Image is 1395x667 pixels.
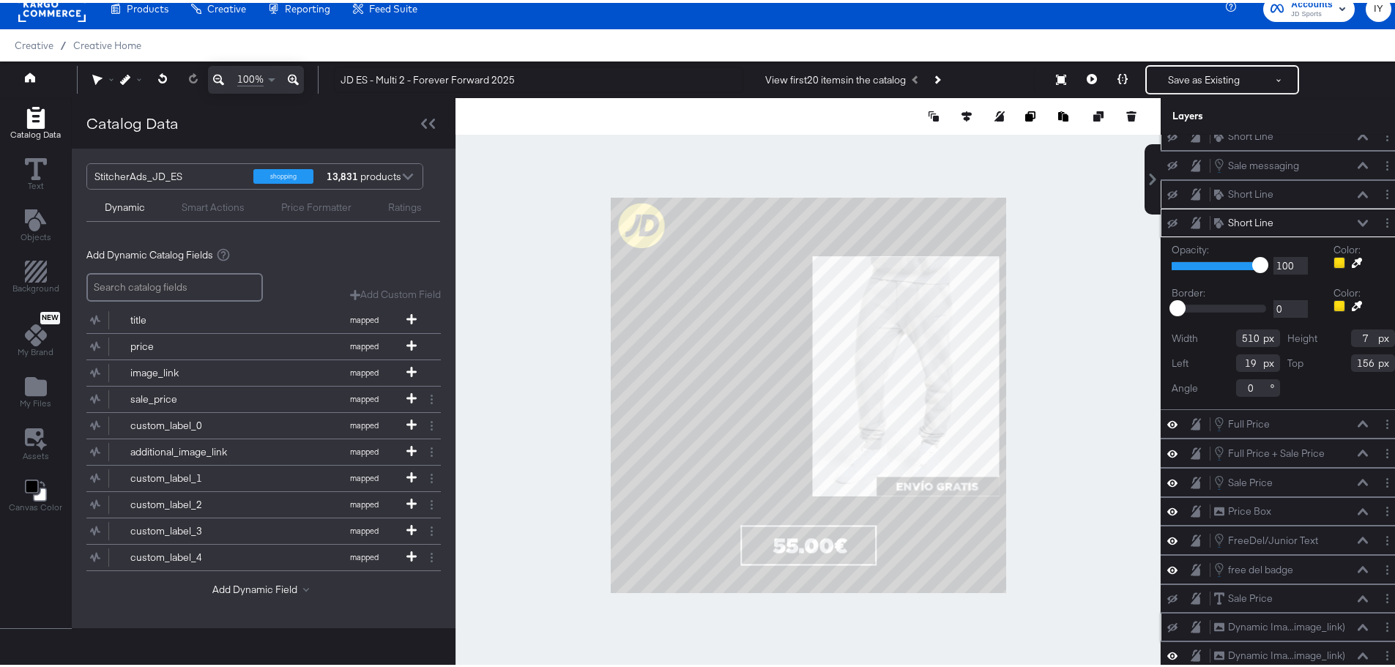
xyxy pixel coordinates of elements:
[86,489,441,515] div: custom_label_2mapped
[1025,106,1040,121] button: Copy image
[14,421,58,463] button: Assets
[20,395,51,406] span: My Files
[10,126,61,138] span: Catalog Data
[324,496,404,507] span: mapped
[86,110,179,131] div: Catalog Data
[86,245,213,259] span: Add Dynamic Catalog Fields
[212,580,315,594] button: Add Dynamic Field
[86,515,441,541] div: custom_label_3mapped
[1228,560,1293,574] div: free del badge
[324,161,368,186] div: products
[86,331,441,357] div: pricemapped
[1213,616,1346,632] button: Dynamic Ima...image_link)
[1228,156,1299,170] div: Sale messaging
[1333,283,1361,297] label: Color:
[9,306,62,360] button: NewMy Brand
[86,436,441,462] div: additional_image_linkmapped
[12,203,60,245] button: Add Text
[73,37,141,48] a: Creative Home
[130,442,237,456] div: additional_image_link
[1172,106,1322,120] div: Layers
[253,166,313,181] div: shopping
[86,463,423,488] button: custom_label_1mapped
[182,198,245,212] div: Smart Actions
[86,305,441,330] div: titlemapped
[130,548,237,562] div: custom_label_4
[1228,127,1273,141] div: Short Line
[1058,108,1068,119] svg: Paste image
[1213,154,1300,171] button: Sale messaging
[130,310,237,324] div: title
[86,357,423,383] button: image_linkmapped
[86,489,423,515] button: custom_label_2mapped
[350,285,441,299] button: Add Custom Field
[1172,283,1333,297] label: Border:
[1172,240,1333,254] label: Opacity:
[1380,501,1395,516] button: Layer Options
[324,338,404,349] span: mapped
[1228,185,1273,198] div: Short Line
[324,312,404,322] span: mapped
[4,255,68,297] button: Add Rectangle
[1213,413,1271,429] button: Full Price
[1333,240,1361,254] label: Color:
[105,198,145,212] div: Dynamic
[1228,502,1271,515] div: Price Box
[1287,329,1317,343] label: Height
[1380,530,1395,545] button: Layer Options
[1213,559,1294,575] button: free del badge
[1213,588,1273,603] button: Sale Price
[53,37,73,48] span: /
[1291,6,1333,18] span: JD Sports
[237,70,264,83] span: 100%
[1380,616,1395,632] button: Layer Options
[86,542,441,567] div: custom_label_4mapped
[765,70,906,84] div: View first 20 items in the catalog
[130,363,237,377] div: image_link
[18,343,53,355] span: My Brand
[324,161,360,186] strong: 13,831
[15,37,53,48] span: Creative
[86,384,441,409] div: sale_pricemapped
[1228,414,1270,428] div: Full Price
[1228,213,1273,227] div: Short Line
[1213,472,1273,488] button: Sale Price
[86,436,423,462] button: additional_image_linkmapped
[11,370,60,411] button: Add Files
[1380,414,1395,429] button: Layer Options
[1213,442,1325,458] button: Full Price + Sale Price
[1380,212,1395,228] button: Layer Options
[9,499,62,510] span: Canvas Color
[1213,501,1272,516] button: Price Box
[1,100,70,142] button: Add Rectangle
[324,523,404,533] span: mapped
[1213,184,1274,199] button: Short Line
[86,410,441,436] div: custom_label_0mapped
[324,470,404,480] span: mapped
[1172,354,1188,368] label: Left
[86,331,423,357] button: pricemapped
[130,416,237,430] div: custom_label_0
[130,495,237,509] div: custom_label_2
[40,310,60,320] span: New
[86,542,423,567] button: custom_label_4mapped
[1380,645,1395,660] button: Layer Options
[324,444,404,454] span: mapped
[1213,126,1274,141] button: Short Line
[1147,64,1261,90] button: Save as Existing
[324,365,404,375] span: mapped
[1380,184,1395,199] button: Layer Options
[1213,529,1319,545] button: FreeDel/Junior Text
[1228,589,1273,603] div: Sale Price
[16,152,56,193] button: Text
[86,515,423,541] button: custom_label_3mapped
[1213,645,1346,660] button: Dynamic Ima...image_link)
[1228,444,1325,458] div: Full Price + Sale Price
[324,549,404,559] span: mapped
[86,357,441,383] div: image_linkmapped
[1213,212,1274,228] button: Short Line
[1380,126,1395,141] button: Layer Options
[1228,646,1345,660] div: Dynamic Ima...image_link)
[130,337,237,351] div: price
